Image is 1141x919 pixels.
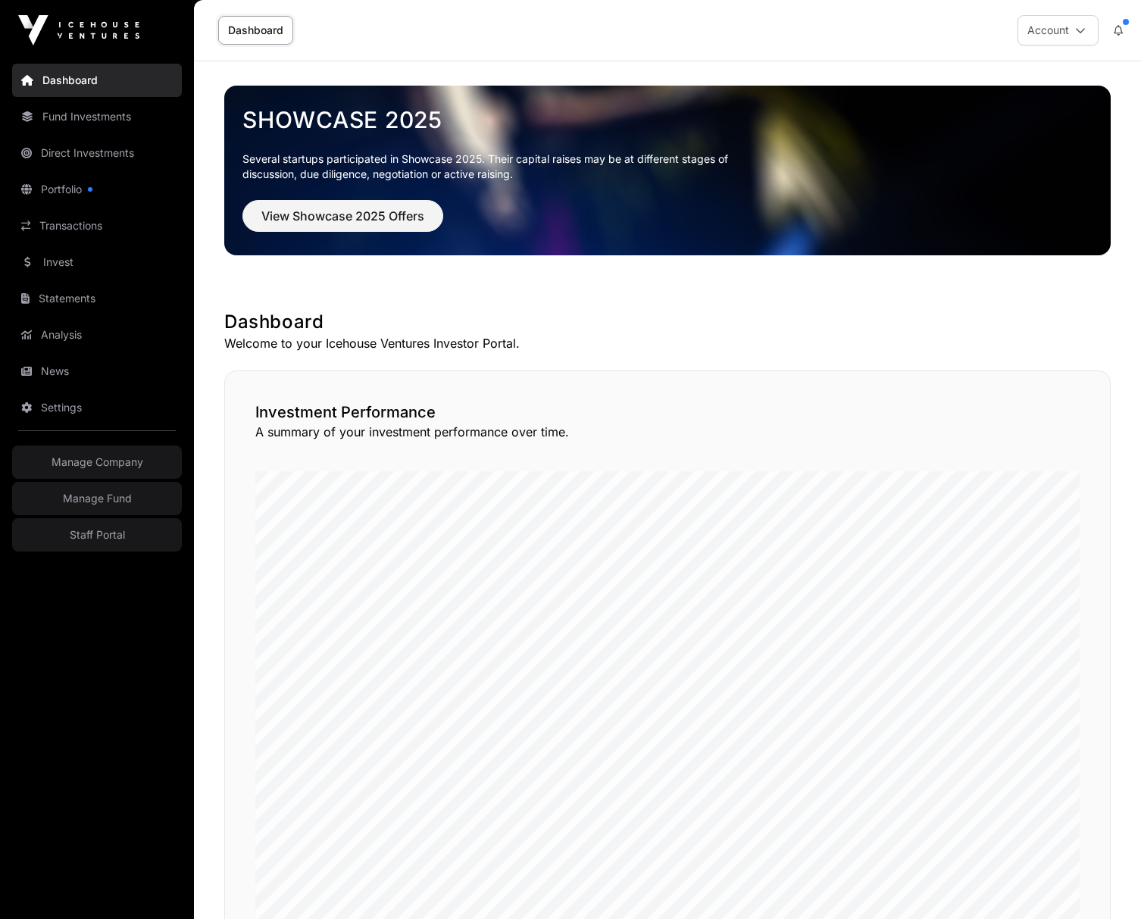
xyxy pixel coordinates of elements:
a: Manage Fund [12,482,182,515]
a: Invest [12,245,182,279]
p: Welcome to your Icehouse Ventures Investor Portal. [224,334,1111,352]
a: Fund Investments [12,100,182,133]
span: View Showcase 2025 Offers [261,207,424,225]
a: Showcase 2025 [242,106,1093,133]
a: View Showcase 2025 Offers [242,215,443,230]
button: View Showcase 2025 Offers [242,200,443,232]
a: Direct Investments [12,136,182,170]
button: Account [1018,15,1099,45]
p: Several startups participated in Showcase 2025. Their capital raises may be at different stages o... [242,152,752,182]
a: Manage Company [12,445,182,479]
a: Statements [12,282,182,315]
p: A summary of your investment performance over time. [255,423,1080,441]
h2: Investment Performance [255,402,1080,423]
a: Portfolio [12,173,182,206]
a: Transactions [12,209,182,242]
a: News [12,355,182,388]
img: Showcase 2025 [224,86,1111,255]
img: Icehouse Ventures Logo [18,15,139,45]
a: Analysis [12,318,182,352]
a: Dashboard [218,16,293,45]
h1: Dashboard [224,310,1111,334]
a: Staff Portal [12,518,182,552]
a: Settings [12,391,182,424]
a: Dashboard [12,64,182,97]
